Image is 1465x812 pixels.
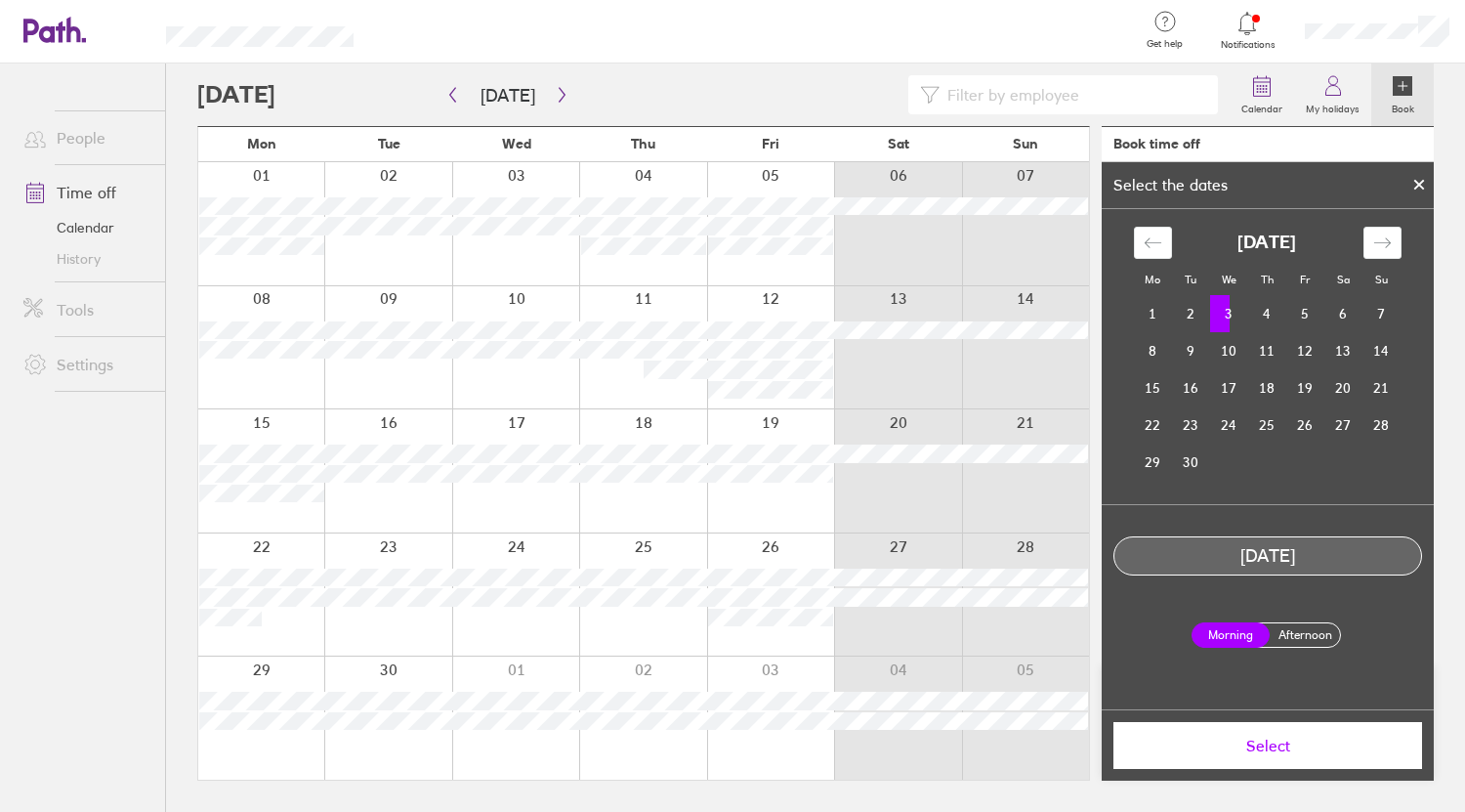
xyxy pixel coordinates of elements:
td: Friday, September 5, 2025 [1286,295,1324,332]
button: Select [1113,722,1422,769]
td: Sunday, September 21, 2025 [1362,369,1401,406]
td: Thursday, September 18, 2025 [1248,369,1286,406]
td: Thursday, September 25, 2025 [1248,406,1286,444]
span: Get help [1133,38,1196,50]
td: Wednesday, September 24, 2025 [1210,406,1248,444]
label: Calendar [1230,98,1294,115]
span: Notifications [1216,39,1279,51]
td: Thursday, September 11, 2025 [1248,332,1286,369]
span: Select [1127,737,1408,754]
a: Calendar [1230,64,1294,126]
span: Thu [631,136,655,151]
button: [DATE] [465,79,551,111]
td: Tuesday, September 23, 2025 [1172,406,1210,444]
td: Tuesday, September 16, 2025 [1172,369,1210,406]
span: Wed [502,136,531,151]
div: Move forward to switch to the next month. [1363,227,1402,259]
td: Tuesday, September 9, 2025 [1172,332,1210,369]
td: Monday, September 8, 2025 [1134,332,1172,369]
label: My holidays [1294,98,1371,115]
a: Calendar [8,212,165,243]
td: Saturday, September 20, 2025 [1324,369,1362,406]
span: Sun [1013,136,1038,151]
a: Book [1371,64,1434,126]
td: Sunday, September 7, 2025 [1362,295,1401,332]
td: Sunday, September 28, 2025 [1362,406,1401,444]
span: Mon [247,136,276,151]
a: Settings [8,345,165,384]
div: Calendar [1112,209,1423,504]
span: Fri [762,136,779,151]
td: Friday, September 12, 2025 [1286,332,1324,369]
small: Sa [1337,273,1350,286]
td: Friday, September 26, 2025 [1286,406,1324,444]
td: Selected. Wednesday, September 3, 2025 [1210,295,1248,332]
span: Sat [888,136,909,151]
td: Wednesday, September 17, 2025 [1210,369,1248,406]
small: Fr [1300,273,1310,286]
div: Book time off [1113,136,1200,151]
strong: [DATE] [1237,233,1296,253]
a: Tools [8,290,165,329]
small: We [1222,273,1236,286]
a: Notifications [1216,10,1279,51]
a: People [8,118,165,157]
td: Wednesday, September 10, 2025 [1210,332,1248,369]
td: Tuesday, September 2, 2025 [1172,295,1210,332]
td: Saturday, September 6, 2025 [1324,295,1362,332]
div: Select the dates [1102,176,1239,193]
a: Time off [8,173,165,212]
small: Tu [1185,273,1196,286]
td: Friday, September 19, 2025 [1286,369,1324,406]
div: Move backward to switch to the previous month. [1134,227,1172,259]
td: Saturday, September 13, 2025 [1324,332,1362,369]
td: Thursday, September 4, 2025 [1248,295,1286,332]
td: Saturday, September 27, 2025 [1324,406,1362,444]
a: My holidays [1294,64,1371,126]
small: Su [1375,273,1388,286]
label: Morning [1192,622,1270,648]
small: Th [1261,273,1274,286]
a: History [8,243,165,275]
label: Book [1380,98,1426,115]
td: Monday, September 15, 2025 [1134,369,1172,406]
small: Mo [1145,273,1160,286]
div: [DATE] [1114,546,1421,567]
input: Filter by employee [940,76,1206,113]
label: Afternoon [1266,623,1344,647]
td: Tuesday, September 30, 2025 [1172,444,1210,481]
td: Monday, September 22, 2025 [1134,406,1172,444]
td: Monday, September 1, 2025 [1134,295,1172,332]
span: Tue [378,136,400,151]
td: Monday, September 29, 2025 [1134,444,1172,481]
td: Sunday, September 14, 2025 [1362,332,1401,369]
